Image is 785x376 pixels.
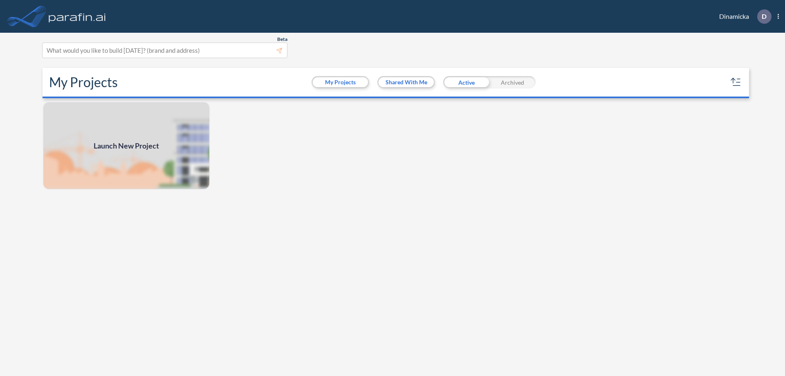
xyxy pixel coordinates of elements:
[443,76,489,88] div: Active
[49,74,118,90] h2: My Projects
[729,76,742,89] button: sort
[313,77,368,87] button: My Projects
[277,36,287,43] span: Beta
[43,101,210,190] a: Launch New Project
[379,77,434,87] button: Shared With Me
[707,9,779,24] div: Dinamicka
[47,8,108,25] img: logo
[489,76,536,88] div: Archived
[43,101,210,190] img: add
[94,140,159,151] span: Launch New Project
[762,13,767,20] p: D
